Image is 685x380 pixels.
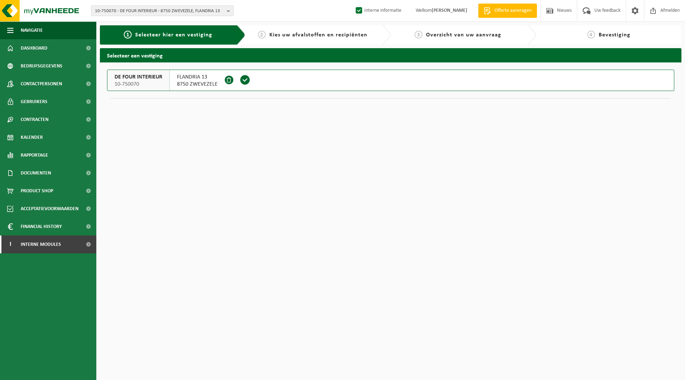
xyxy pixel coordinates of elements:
span: Rapportage [21,146,48,164]
span: 3 [415,31,422,39]
button: DE FOUR INTERIEUR 10-750070 FLANDRIA 138750 ZWEVEZELE [107,70,674,91]
span: Offerte aanvragen [493,7,533,14]
span: Navigatie [21,21,43,39]
span: Bedrijfsgegevens [21,57,62,75]
strong: [PERSON_NAME] [432,8,467,13]
span: Documenten [21,164,51,182]
span: Dashboard [21,39,47,57]
span: 2 [258,31,266,39]
span: DE FOUR INTERIEUR [115,74,162,81]
span: 1 [124,31,132,39]
span: 10-750070 [115,81,162,88]
span: FLANDRIA 13 [177,74,218,81]
span: Interne modules [21,235,61,253]
span: Kalender [21,128,43,146]
span: 4 [587,31,595,39]
button: 10-750070 - DE FOUR INTERIEUR - 8750 ZWEVEZELE, FLANDRIA 13 [91,5,234,16]
label: Interne informatie [354,5,401,16]
span: I [7,235,14,253]
a: Offerte aanvragen [478,4,537,18]
span: 10-750070 - DE FOUR INTERIEUR - 8750 ZWEVEZELE, FLANDRIA 13 [95,6,224,16]
span: Financial History [21,218,62,235]
span: Bevestiging [599,32,630,38]
span: Contracten [21,111,49,128]
span: Overzicht van uw aanvraag [426,32,501,38]
span: Contactpersonen [21,75,62,93]
span: Kies uw afvalstoffen en recipiënten [269,32,367,38]
span: Gebruikers [21,93,47,111]
span: 8750 ZWEVEZELE [177,81,218,88]
h2: Selecteer een vestiging [100,48,681,62]
span: Selecteer hier een vestiging [135,32,212,38]
span: Acceptatievoorwaarden [21,200,78,218]
span: Product Shop [21,182,53,200]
